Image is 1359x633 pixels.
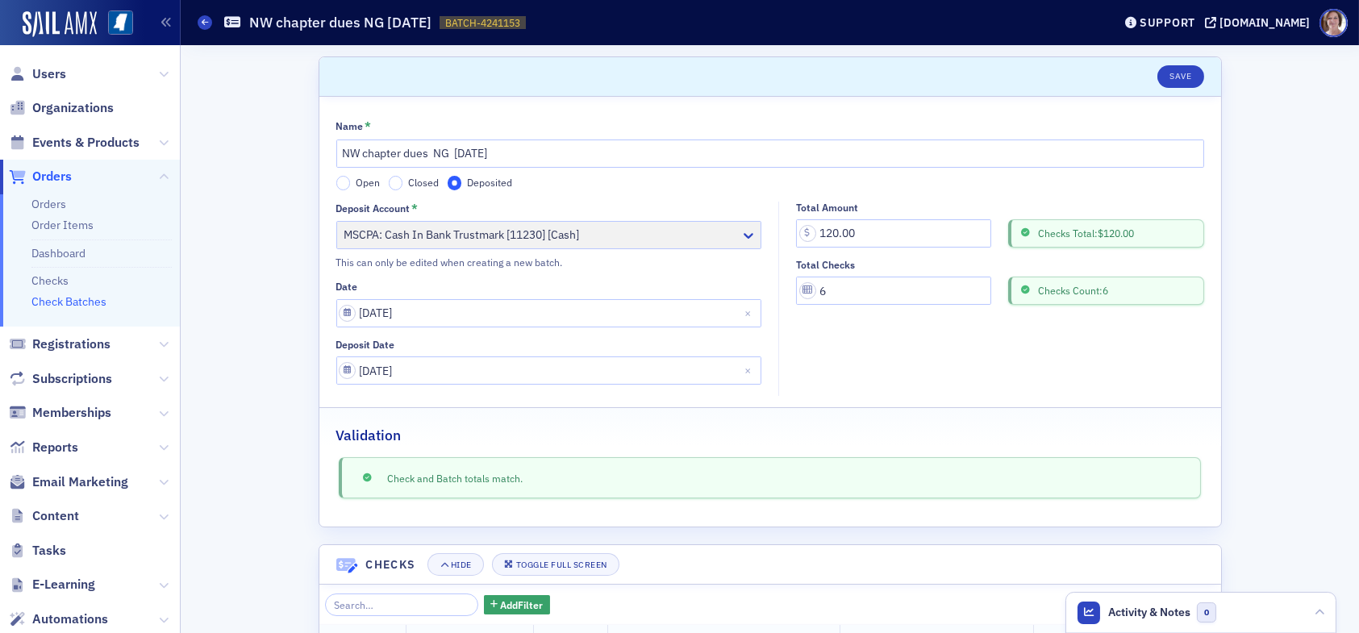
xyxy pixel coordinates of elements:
a: Tasks [9,542,66,560]
a: Email Marketing [9,473,128,491]
img: SailAMX [108,10,133,35]
a: Events & Products [9,134,140,152]
a: Order Items [31,218,94,232]
span: Open [356,176,380,189]
a: Reports [9,439,78,456]
button: Close [740,356,761,385]
span: Events & Products [32,134,140,152]
a: Memberships [9,404,111,422]
h4: Checks [365,556,415,573]
span: Orders [32,168,72,185]
a: Subscriptions [9,370,112,388]
span: Closed [408,176,439,189]
a: Checks [31,273,69,288]
div: This can only be edited when creating a new batch. [336,255,762,269]
span: Automations [32,610,108,628]
a: Users [9,65,66,83]
span: Check and Batch totals match. [376,471,523,485]
div: Hide [451,560,472,569]
div: [DOMAIN_NAME] [1219,15,1310,30]
a: Check Batches [31,294,106,309]
div: Total Amount [796,202,858,214]
span: 0 [1197,602,1217,623]
img: SailAMX [23,11,97,37]
a: Orders [31,197,66,211]
span: Subscriptions [32,370,112,388]
span: Tasks [32,542,66,560]
abbr: This field is required [411,202,418,216]
div: Date [336,281,358,293]
div: Name [336,120,364,132]
div: Support [1140,15,1195,30]
div: Deposit Account [336,202,411,214]
input: Open [336,176,351,190]
input: Search… [325,593,479,616]
div: Toggle Full Screen [516,560,607,569]
a: Registrations [9,335,110,353]
a: Dashboard [31,246,85,260]
span: Users [32,65,66,83]
a: View Homepage [97,10,133,38]
h2: Validation [336,425,402,446]
button: [DOMAIN_NAME] [1205,17,1315,28]
input: Closed [389,176,403,190]
input: 0.00 [796,219,991,248]
abbr: This field is required [365,119,371,134]
span: Memberships [32,404,111,422]
input: MM/DD/YYYY [336,299,762,327]
input: Deposited [448,176,462,190]
span: $120.00 [1098,227,1135,239]
button: Save [1157,65,1203,88]
a: Orders [9,168,72,185]
span: Reports [32,439,78,456]
h1: NW chapter dues NG [DATE] [249,13,431,32]
div: Deposit Date [336,339,395,351]
a: Automations [9,610,108,628]
a: E-Learning [9,576,95,593]
span: Registrations [32,335,110,353]
span: Checks Total: [1034,226,1134,240]
span: Checks Count: 6 [1034,283,1108,298]
span: Profile [1319,9,1348,37]
span: Content [32,507,79,525]
span: E-Learning [32,576,95,593]
span: Email Marketing [32,473,128,491]
span: BATCH-4241153 [445,16,520,30]
input: MM/DD/YYYY [336,356,762,385]
a: Organizations [9,99,114,117]
span: Add Filter [501,598,544,612]
span: Deposited [467,176,512,189]
button: AddFilter [484,595,550,615]
button: Close [740,299,761,327]
button: Hide [427,553,484,576]
button: Toggle Full Screen [492,553,619,576]
span: Organizations [32,99,114,117]
div: Total Checks [796,259,855,271]
a: Content [9,507,79,525]
span: Activity & Notes [1109,604,1191,621]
